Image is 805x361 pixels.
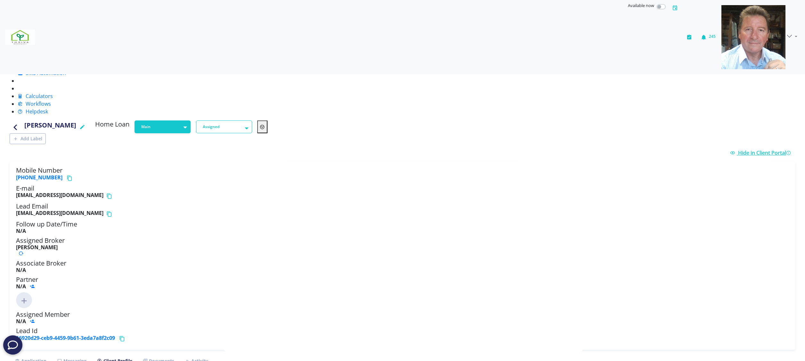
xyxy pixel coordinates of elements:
button: Copy lead id [119,335,127,342]
a: Hide in Client Portal [730,149,793,156]
h5: Associate Broker [16,259,789,273]
button: Copy email [106,192,115,200]
b: [PERSON_NAME] [16,244,58,251]
span: Follow up Date/Time [16,220,77,228]
button: Copy phone [66,174,75,182]
b: [EMAIL_ADDRESS][DOMAIN_NAME] [16,210,103,218]
h5: E-mail [16,185,789,200]
img: Click to add new member [16,292,32,308]
span: Calculators [26,93,53,100]
h4: [PERSON_NAME] [24,120,76,133]
button: Main [135,120,191,133]
button: 245 [698,3,719,72]
img: 05ee49a5-7a20-4666-9e8c-f1b57a6951a1-637908577730117354.png [721,5,785,69]
b: N/A [16,318,26,325]
h5: Assigned Member [16,311,789,324]
b: N/A [16,267,26,274]
h5: Assigned Broker [16,237,789,257]
span: Workflows [26,100,51,107]
span: Helpdesk [26,108,48,115]
a: [PHONE_NUMBER] [16,174,62,181]
b: N/A [16,283,26,290]
a: Workflows [18,100,51,107]
a: SMS Automation [18,70,66,77]
button: Assigned [196,120,252,133]
a: 16920d29-ceb9-4459-9b61-3eda7a8f2c09 [16,334,115,341]
h5: Partner [16,276,789,290]
button: Add Label [10,133,46,144]
h5: Lead Id [16,327,789,342]
a: Helpdesk [18,108,48,115]
button: Copy email [106,210,115,218]
span: Available now [628,3,654,8]
span: Hide in Client Portal [738,149,793,156]
a: Calculators [18,93,53,100]
span: 245 [709,34,716,39]
img: 7ef6f553-fa6a-4c30-bc82-24974be04ac6-637908507574932421.png [5,29,35,45]
h5: Home Loan [95,120,129,131]
b: [EMAIL_ADDRESS][DOMAIN_NAME] [16,192,103,200]
b: N/A [16,227,26,234]
h5: Lead Email [16,202,789,218]
h5: Mobile Number [16,167,789,182]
